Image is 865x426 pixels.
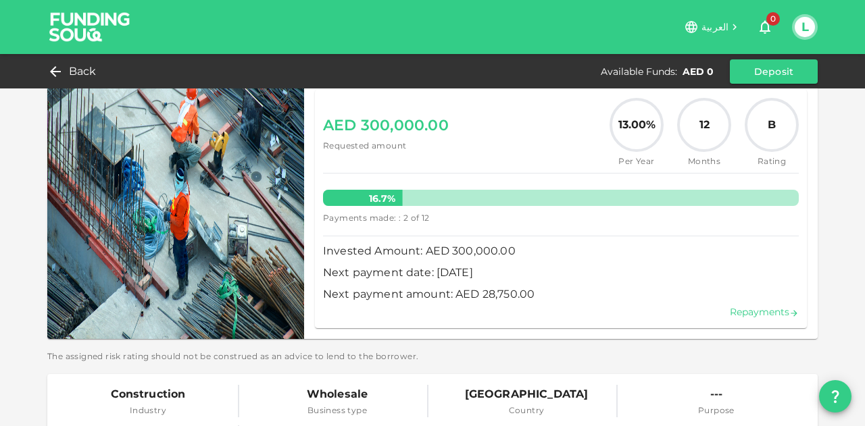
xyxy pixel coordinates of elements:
[465,404,589,417] span: Country
[751,14,778,41] button: 0
[768,117,776,133] span: B
[766,12,780,26] span: 0
[323,263,799,282] span: Next payment date: [DATE]
[698,385,735,404] span: ---
[323,285,799,304] span: Next payment amount: AED 28,750.00
[323,211,430,225] span: Payments made: : 2 of 12
[47,350,818,363] span: The assigned risk rating should not be construed as an advice to lend to the borrower.
[69,62,97,81] span: Back
[677,155,731,168] span: Months
[307,404,368,417] span: Business type
[323,113,449,139] span: AED 300,000.00
[618,117,656,133] span: 13.00%
[601,65,677,78] div: Available Funds :
[701,21,728,33] span: العربية
[745,155,799,168] span: Rating
[323,139,449,153] span: Requested amount
[307,385,368,404] span: Wholesale
[795,17,815,37] button: L
[610,155,664,168] span: Per Year
[699,117,710,133] span: 12
[323,242,799,261] span: Invested Amount: AED 300,000.00
[111,385,186,404] span: Construction
[111,404,186,417] span: Industry
[323,192,403,205] p: 16.7 %
[698,404,735,417] span: Purpose
[465,385,589,404] span: [GEOGRAPHIC_DATA]
[819,380,851,412] button: question
[683,65,714,78] div: AED 0
[730,59,818,84] button: Deposit
[47,47,304,339] img: Marketplace Logo
[730,306,799,318] a: Repayments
